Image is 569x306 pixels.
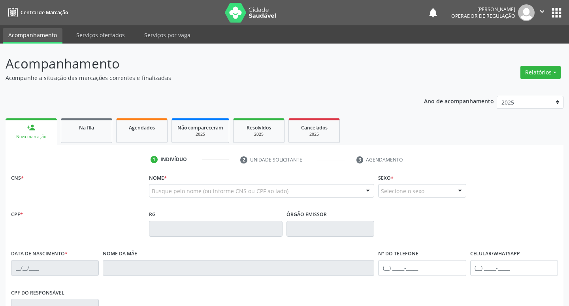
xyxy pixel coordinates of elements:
label: Nome [149,172,167,184]
input: (__) _____-_____ [378,260,466,276]
span: Central de Marcação [21,9,68,16]
span: Busque pelo nome (ou informe CNS ou CPF ao lado) [152,187,288,195]
label: Órgão emissor [286,209,327,221]
div: [PERSON_NAME] [451,6,515,13]
a: Serviços por vaga [139,28,196,42]
label: Nº do Telefone [378,248,418,260]
div: 1 [151,156,158,163]
p: Acompanhamento [6,54,396,74]
div: 2025 [239,131,279,137]
span: Operador de regulação [451,13,515,19]
span: Selecione o sexo [381,187,424,195]
a: Serviços ofertados [71,28,130,42]
label: Celular/WhatsApp [470,248,520,260]
label: Nome da mãe [103,248,137,260]
label: Data de nascimento [11,248,68,260]
div: 2025 [177,131,223,137]
p: Acompanhe a situação das marcações correntes e finalizadas [6,74,396,82]
p: Ano de acompanhamento [424,96,494,106]
label: CNS [11,172,24,184]
input: __/__/____ [11,260,99,276]
div: 2025 [294,131,334,137]
span: Na fila [79,124,94,131]
span: Não compareceram [177,124,223,131]
input: (__) _____-_____ [470,260,558,276]
button: notifications [428,7,439,18]
a: Central de Marcação [6,6,68,19]
img: img [518,4,535,21]
a: Acompanhamento [3,28,62,44]
div: person_add [27,123,36,132]
i:  [538,7,546,16]
label: RG [149,209,156,221]
label: CPF do responsável [11,287,64,299]
div: Indivíduo [160,156,187,163]
span: Cancelados [301,124,328,131]
div: Nova marcação [11,134,51,140]
span: Resolvidos [247,124,271,131]
label: Sexo [378,172,394,184]
button: apps [550,6,563,20]
button: Relatórios [520,66,561,79]
span: Agendados [129,124,155,131]
button:  [535,4,550,21]
label: CPF [11,209,23,221]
